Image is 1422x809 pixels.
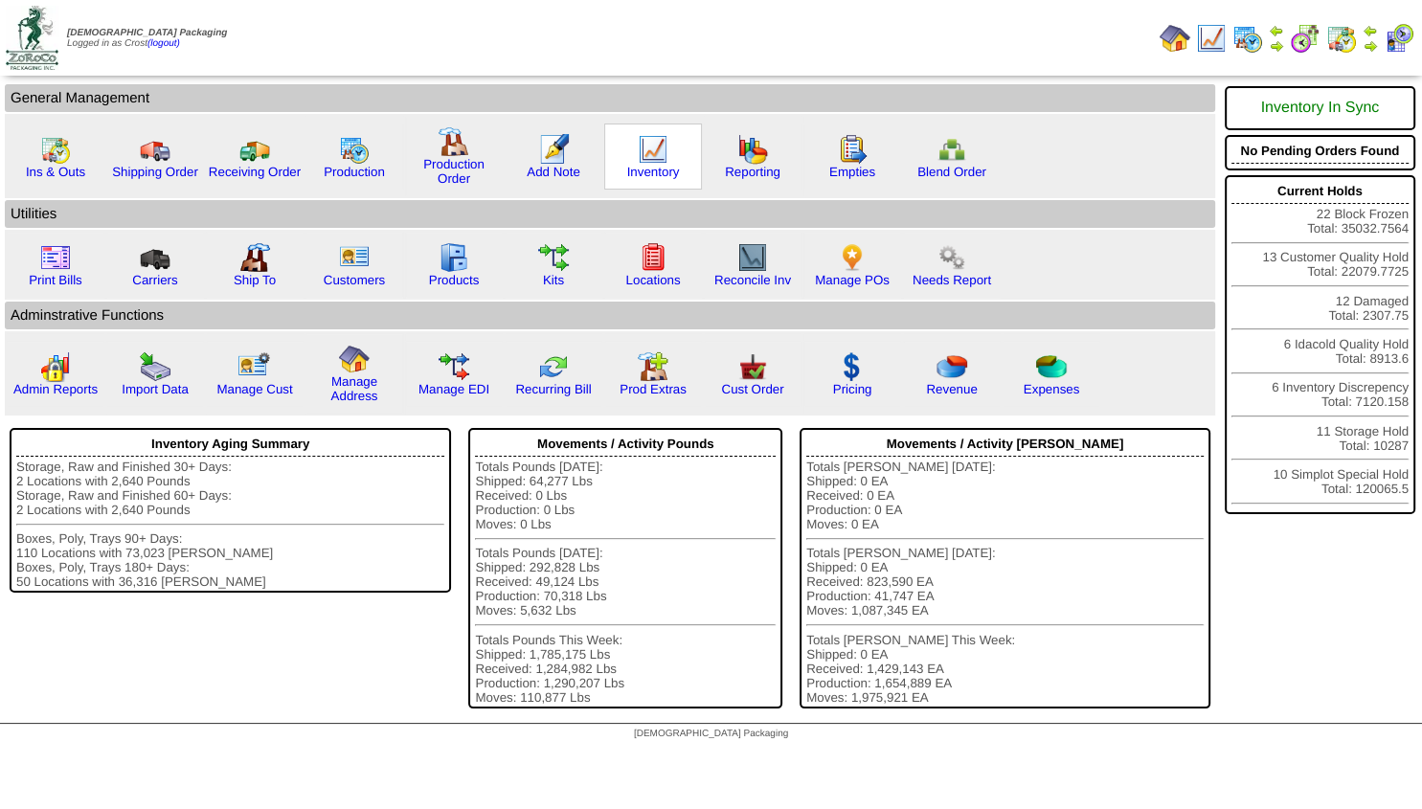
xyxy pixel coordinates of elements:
img: orders.gif [538,134,569,165]
img: graph.gif [737,134,768,165]
a: Cust Order [721,382,783,396]
a: Products [429,273,480,287]
img: truck3.gif [140,242,170,273]
a: Production Order [423,157,485,186]
img: cabinet.gif [439,242,469,273]
img: workflow.png [937,242,967,273]
a: Manage EDI [418,382,489,396]
img: calendarblend.gif [1290,23,1320,54]
a: (logout) [147,38,180,49]
a: Manage Address [331,374,378,403]
span: Logged in as Crost [67,28,227,49]
div: Movements / Activity [PERSON_NAME] [806,432,1204,457]
a: Inventory [627,165,680,179]
img: reconcile.gif [538,351,569,382]
div: 22 Block Frozen Total: 35032.7564 13 Customer Quality Hold Total: 22079.7725 12 Damaged Total: 23... [1225,175,1415,514]
img: cust_order.png [737,351,768,382]
img: po.png [837,242,868,273]
img: managecust.png [237,351,273,382]
span: [DEMOGRAPHIC_DATA] Packaging [634,729,788,739]
img: truck2.gif [239,134,270,165]
img: pie_chart.png [937,351,967,382]
a: Ins & Outs [26,165,85,179]
a: Import Data [122,382,189,396]
span: [DEMOGRAPHIC_DATA] Packaging [67,28,227,38]
img: locations.gif [638,242,668,273]
img: workorder.gif [837,134,868,165]
div: Inventory In Sync [1231,90,1409,126]
img: invoice2.gif [40,242,71,273]
div: Movements / Activity Pounds [475,432,776,457]
div: Inventory Aging Summary [16,432,444,457]
a: Add Note [527,165,580,179]
a: Manage POs [815,273,890,287]
td: Adminstrative Functions [5,302,1215,329]
img: import.gif [140,351,170,382]
a: Needs Report [913,273,991,287]
img: graph2.png [40,351,71,382]
a: Prod Extras [620,382,687,396]
a: Locations [625,273,680,287]
img: factory.gif [439,126,469,157]
img: edi.gif [439,351,469,382]
img: truck.gif [140,134,170,165]
a: Reporting [725,165,780,179]
div: Storage, Raw and Finished 30+ Days: 2 Locations with 2,640 Pounds Storage, Raw and Finished 60+ D... [16,460,444,589]
img: calendarprod.gif [339,134,370,165]
a: Kits [543,273,564,287]
img: calendarcustomer.gif [1384,23,1414,54]
img: zoroco-logo-small.webp [6,6,58,70]
a: Expenses [1024,382,1080,396]
img: factory2.gif [239,242,270,273]
a: Pricing [833,382,872,396]
img: customers.gif [339,242,370,273]
img: home.gif [339,344,370,374]
img: line_graph2.gif [737,242,768,273]
img: arrowright.gif [1269,38,1284,54]
a: Blend Order [917,165,986,179]
div: Totals [PERSON_NAME] [DATE]: Shipped: 0 EA Received: 0 EA Production: 0 EA Moves: 0 EA Totals [PE... [806,460,1204,705]
a: Empties [829,165,875,179]
a: Manage Cust [216,382,292,396]
a: Carriers [132,273,177,287]
div: No Pending Orders Found [1231,139,1409,164]
a: Shipping Order [112,165,198,179]
div: Current Holds [1231,179,1409,204]
img: calendarinout.gif [40,134,71,165]
td: General Management [5,84,1215,112]
div: Totals Pounds [DATE]: Shipped: 64,277 Lbs Received: 0 Lbs Production: 0 Lbs Moves: 0 Lbs Totals P... [475,460,776,705]
a: Reconcile Inv [714,273,791,287]
a: Receiving Order [209,165,301,179]
img: prodextras.gif [638,351,668,382]
a: Recurring Bill [515,382,591,396]
img: calendarinout.gif [1326,23,1357,54]
a: Admin Reports [13,382,98,396]
td: Utilities [5,200,1215,228]
img: calendarprod.gif [1232,23,1263,54]
img: pie_chart2.png [1036,351,1067,382]
img: line_graph.gif [638,134,668,165]
img: dollar.gif [837,351,868,382]
a: Production [324,165,385,179]
img: line_graph.gif [1196,23,1227,54]
img: workflow.gif [538,242,569,273]
img: arrowleft.gif [1269,23,1284,38]
a: Ship To [234,273,276,287]
a: Revenue [926,382,977,396]
a: Print Bills [29,273,82,287]
img: arrowleft.gif [1363,23,1378,38]
img: network.png [937,134,967,165]
img: arrowright.gif [1363,38,1378,54]
img: home.gif [1160,23,1190,54]
a: Customers [324,273,385,287]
